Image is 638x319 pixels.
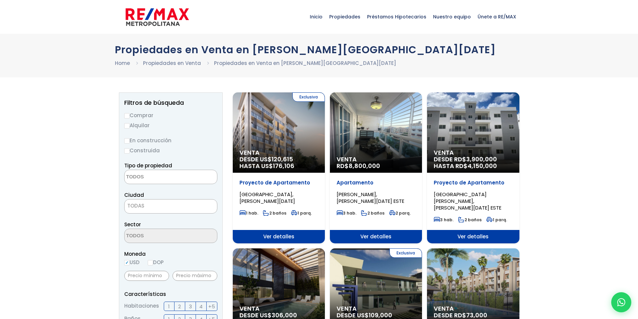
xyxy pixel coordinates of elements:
[430,7,474,27] span: Nuestro equipo
[349,162,380,170] span: 8,800,000
[115,44,523,56] h1: Propiedades en Venta en [PERSON_NAME][GEOGRAPHIC_DATA][DATE]
[427,230,519,243] span: Ver detalles
[272,155,293,163] span: 120,615
[172,271,217,281] input: Precio máximo
[124,199,217,214] span: TODAS
[364,7,430,27] span: Préstamos Hipotecarios
[434,179,512,186] p: Proyecto de Apartamento
[239,179,318,186] p: Proyecto de Apartamento
[124,146,217,155] label: Construida
[291,210,312,216] span: 1 parq.
[124,148,130,154] input: Construida
[199,302,203,311] span: 4
[486,217,507,223] span: 1 parq.
[434,149,512,156] span: Venta
[214,59,396,67] li: Propiedades en Venta en [PERSON_NAME][GEOGRAPHIC_DATA][DATE]
[124,162,172,169] span: Tipo de propiedad
[239,163,318,169] span: HASTA US$
[434,305,512,312] span: Venta
[125,201,217,211] span: TODAS
[239,149,318,156] span: Venta
[468,162,497,170] span: 4,150,000
[389,210,411,216] span: 2 parq.
[263,210,286,216] span: 2 baños
[434,163,512,169] span: HASTA RD$
[434,217,453,223] span: 3 hab.
[143,60,201,67] a: Propiedades en Venta
[124,121,217,130] label: Alquilar
[124,271,169,281] input: Precio mínimo
[148,260,153,265] input: DOP
[337,210,356,216] span: 3 hab.
[233,92,325,243] a: Exclusiva Venta DESDE US$120,615 HASTA US$176,106 Proyecto de Apartamento [GEOGRAPHIC_DATA], [PER...
[273,162,294,170] span: 176,106
[115,60,130,67] a: Home
[337,179,415,186] p: Apartamento
[337,305,415,312] span: Venta
[233,230,325,243] span: Ver detalles
[474,7,519,27] span: Únete a RE/MAX
[326,7,364,27] span: Propiedades
[124,123,130,129] input: Alquilar
[124,290,217,298] p: Características
[124,221,141,228] span: Sector
[124,136,217,145] label: En construcción
[330,230,422,243] span: Ver detalles
[125,170,190,184] textarea: Search
[178,302,181,311] span: 2
[126,7,189,27] img: remax-metropolitana-logo
[292,92,325,102] span: Exclusiva
[361,210,384,216] span: 2 baños
[434,156,512,169] span: DESDE RD$
[458,217,482,223] span: 2 baños
[239,191,295,205] span: [GEOGRAPHIC_DATA], [PERSON_NAME][DATE]
[124,250,217,258] span: Moneda
[389,248,422,258] span: Exclusiva
[124,191,144,198] span: Ciudad
[466,155,497,163] span: 3,900,000
[124,258,140,266] label: USD
[124,302,159,311] span: Habitaciones
[434,191,501,211] span: [GEOGRAPHIC_DATA][PERSON_NAME], [PERSON_NAME][DATE] ESTE
[124,138,130,144] input: En construcción
[306,7,326,27] span: Inicio
[239,156,318,169] span: DESDE US$
[337,156,415,163] span: Venta
[124,113,130,118] input: Comprar
[148,258,164,266] label: DOP
[208,302,215,311] span: +5
[124,260,130,265] input: USD
[239,305,318,312] span: Venta
[337,191,404,205] span: [PERSON_NAME], [PERSON_NAME][DATE] ESTE
[124,111,217,119] label: Comprar
[337,162,380,170] span: RD$
[168,302,170,311] span: 1
[239,210,258,216] span: 1 hab.
[189,302,192,311] span: 3
[427,92,519,243] a: Venta DESDE RD$3,900,000 HASTA RD$4,150,000 Proyecto de Apartamento [GEOGRAPHIC_DATA][PERSON_NAME...
[127,202,144,209] span: TODAS
[330,92,422,243] a: Venta RD$8,800,000 Apartamento [PERSON_NAME], [PERSON_NAME][DATE] ESTE 3 hab. 2 baños 2 parq. Ver...
[124,99,217,106] h2: Filtros de búsqueda
[125,229,190,243] textarea: Search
